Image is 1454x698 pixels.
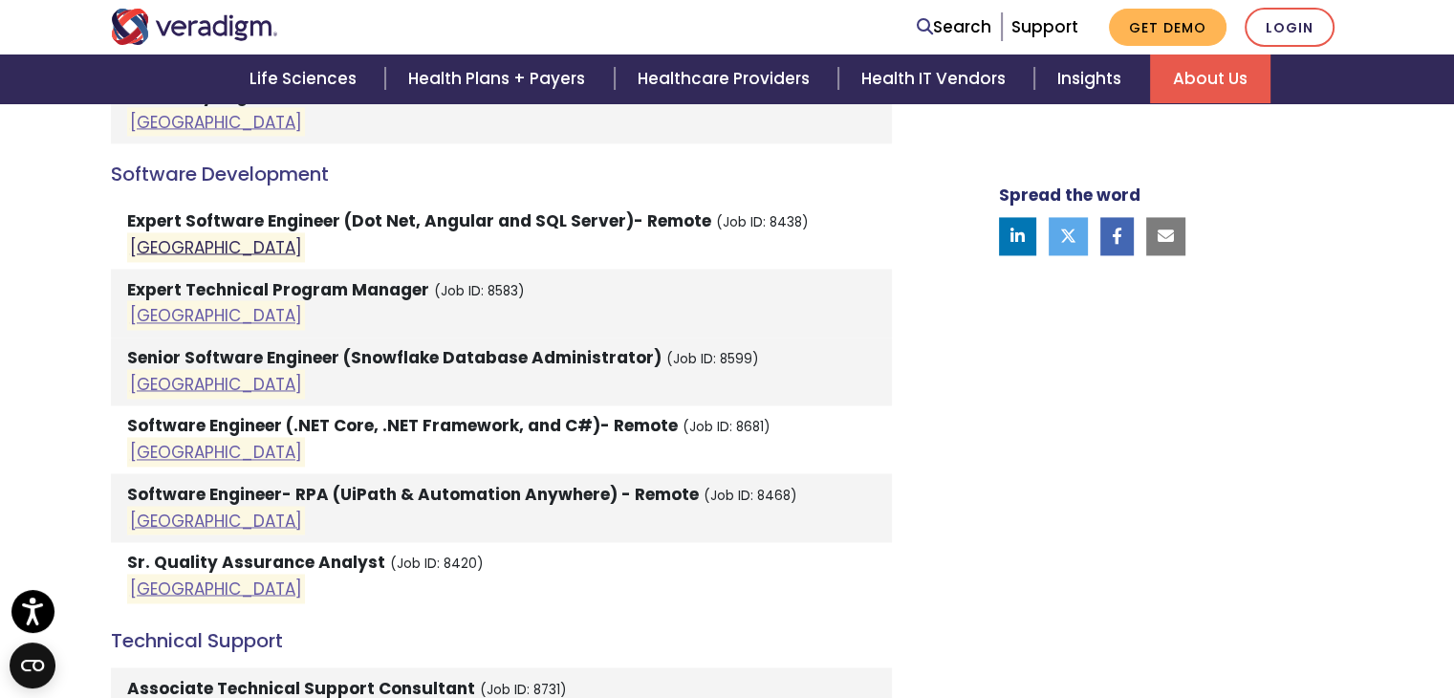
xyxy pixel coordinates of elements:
small: (Job ID: 8438) [716,213,809,231]
a: Support [1011,15,1078,38]
a: [GEOGRAPHIC_DATA] [130,577,302,600]
a: Life Sciences [227,55,385,103]
strong: Expert Software Engineer (Dot Net, Angular and SQL Server)- Remote [127,209,711,232]
small: (Job ID: 8583) [434,282,525,300]
strong: Senior Software Engineer (Snowflake Database Administrator) [127,346,662,369]
h4: Software Development [111,163,892,185]
a: Login [1245,8,1335,47]
a: Get Demo [1109,9,1226,46]
button: Open CMP widget [10,643,55,688]
a: Health IT Vendors [838,55,1034,103]
a: [GEOGRAPHIC_DATA] [130,304,302,327]
a: Health Plans + Payers [385,55,614,103]
a: [GEOGRAPHIC_DATA] [130,110,302,133]
a: [GEOGRAPHIC_DATA] [130,509,302,532]
a: [GEOGRAPHIC_DATA] [130,235,302,258]
a: About Us [1150,55,1270,103]
strong: Sr. Quality Assurance Analyst [127,551,385,574]
small: (Job ID: 8599) [666,350,759,368]
a: Search [917,14,991,40]
a: [GEOGRAPHIC_DATA] [130,372,302,395]
strong: Expert Technical Program Manager [127,278,429,301]
small: (Job ID: 8468) [704,487,797,505]
img: Veradigm logo [111,9,278,45]
a: Healthcare Providers [615,55,838,103]
strong: Software Engineer- RPA (UiPath & Automation Anywhere) - Remote [127,483,699,506]
a: [GEOGRAPHIC_DATA] [130,441,302,464]
strong: Spread the word [999,184,1140,207]
small: (Job ID: 8681) [683,418,770,436]
small: (Job ID: 8420) [390,555,484,573]
h4: Technical Support [111,629,892,652]
small: (Job ID: 8536) [294,88,386,106]
strong: Software Engineer (.NET Core, .NET Framework, and C#)- Remote [127,414,678,437]
a: Insights [1034,55,1150,103]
